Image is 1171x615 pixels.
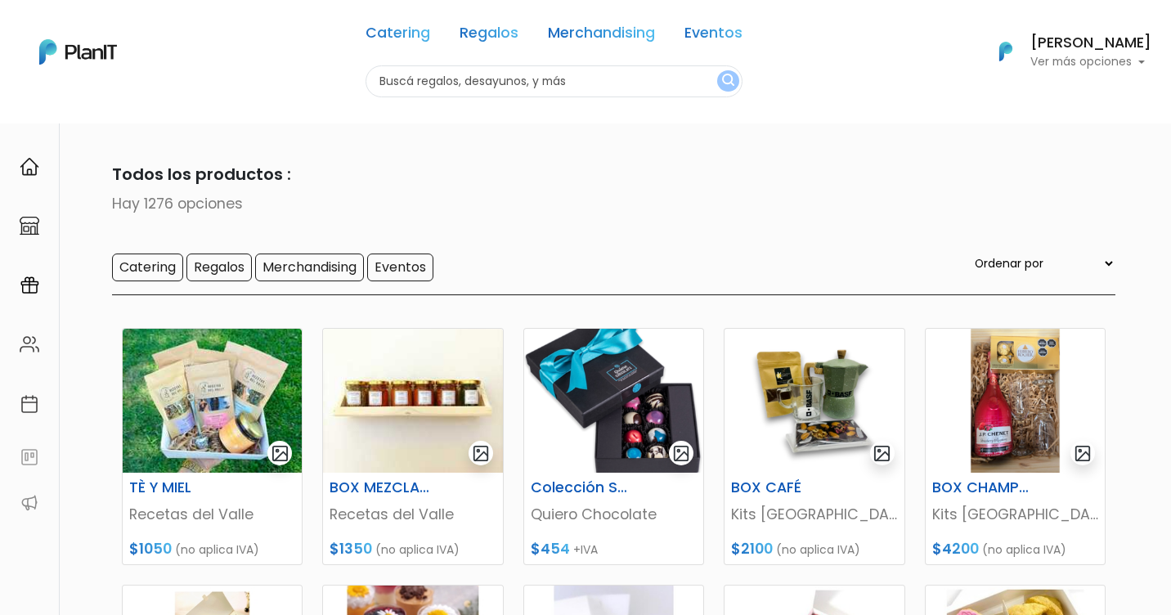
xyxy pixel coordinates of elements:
[548,26,655,46] a: Merchandising
[524,329,703,473] img: thumb_secretaria.png
[320,479,444,496] h6: BOX MEZCLAS DE CONDIMENTOS
[322,328,503,565] a: gallery-light BOX MEZCLAS DE CONDIMENTOS Recetas del Valle $1350 (no aplica IVA)
[375,541,460,558] span: (no aplica IVA)
[366,26,430,46] a: Catering
[271,444,289,463] img: gallery-light
[932,504,1098,525] p: Kits [GEOGRAPHIC_DATA]
[1074,444,1092,463] img: gallery-light
[255,254,364,281] input: Merchandising
[366,65,743,97] input: Buscá regalos, desayunos, y más
[122,328,303,565] a: gallery-light TÈ Y MIEL Recetas del Valle $1050 (no aplica IVA)
[20,334,39,354] img: people-662611757002400ad9ed0e3c099ab2801c6687ba6c219adb57efc949bc21e19d.svg
[129,504,295,525] p: Recetas del Valle
[1030,36,1151,51] h6: [PERSON_NAME]
[922,479,1047,496] h6: BOX CHAMPAGNE PARA 2
[56,193,1115,214] p: Hay 1276 opciones
[932,539,979,559] span: $4200
[1030,56,1151,68] p: Ver más opciones
[20,216,39,236] img: marketplace-4ceaa7011d94191e9ded77b95e3339b90024bf715f7c57f8cf31f2d8c509eaba.svg
[531,539,570,559] span: $454
[926,329,1105,473] img: thumb_Dise%C3%B1o_sin_t%C3%ADtulo_-_2025-02-17T100854.687.png
[472,444,491,463] img: gallery-light
[20,157,39,177] img: home-e721727adea9d79c4d83392d1f703f7f8bce08238fde08b1acbfd93340b81755.svg
[186,254,252,281] input: Regalos
[978,30,1151,73] button: PlanIt Logo [PERSON_NAME] Ver más opciones
[20,394,39,414] img: calendar-87d922413cdce8b2cf7b7f5f62616a5cf9e4887200fb71536465627b3292af00.svg
[722,74,734,89] img: search_button-432b6d5273f82d61273b3651a40e1bd1b912527efae98b1b7a1b2c0702e16a8d.svg
[460,26,518,46] a: Regalos
[725,329,904,473] img: thumb_2000___2000-Photoroom__49_.png
[721,479,846,496] h6: BOX CAFÉ
[731,504,897,525] p: Kits [GEOGRAPHIC_DATA]
[731,539,773,559] span: $2100
[330,504,496,525] p: Recetas del Valle
[39,39,117,65] img: PlanIt Logo
[323,329,502,473] img: thumb_WhatsApp_Image_2024-11-11_at_16.48.26.jpeg
[20,276,39,295] img: campaigns-02234683943229c281be62815700db0a1741e53638e28bf9629b52c665b00959.svg
[684,26,743,46] a: Eventos
[367,254,433,281] input: Eventos
[573,541,598,558] span: +IVA
[112,254,183,281] input: Catering
[119,479,244,496] h6: TÈ Y MIEL
[56,162,1115,186] p: Todos los productos :
[521,479,645,496] h6: Colección Secretaria
[20,447,39,467] img: feedback-78b5a0c8f98aac82b08bfc38622c3050aee476f2c9584af64705fc4e61158814.svg
[531,504,697,525] p: Quiero Chocolate
[672,444,691,463] img: gallery-light
[925,328,1106,565] a: gallery-light BOX CHAMPAGNE PARA 2 Kits [GEOGRAPHIC_DATA] $4200 (no aplica IVA)
[20,493,39,513] img: partners-52edf745621dab592f3b2c58e3bca9d71375a7ef29c3b500c9f145b62cc070d4.svg
[873,444,891,463] img: gallery-light
[123,329,302,473] img: thumb_PHOTO-2024-04-09-14-21-58.jpg
[175,541,259,558] span: (no aplica IVA)
[776,541,860,558] span: (no aplica IVA)
[523,328,704,565] a: gallery-light Colección Secretaria Quiero Chocolate $454 +IVA
[988,34,1024,70] img: PlanIt Logo
[724,328,904,565] a: gallery-light BOX CAFÉ Kits [GEOGRAPHIC_DATA] $2100 (no aplica IVA)
[982,541,1066,558] span: (no aplica IVA)
[129,539,172,559] span: $1050
[330,539,372,559] span: $1350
